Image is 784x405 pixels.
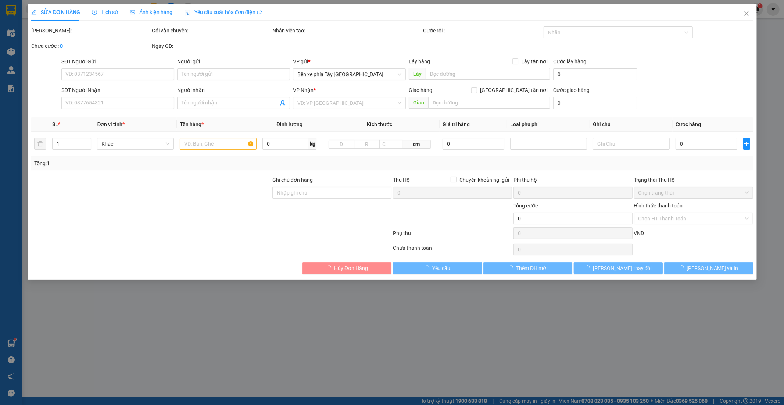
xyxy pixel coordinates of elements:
[507,117,590,132] th: Loại phụ phí
[428,97,550,109] input: Dọc đường
[743,138,750,150] button: plus
[456,176,512,184] span: Chuyển khoản ng. gửi
[392,229,513,242] div: Phụ thu
[130,9,172,15] span: Ảnh kiện hàng
[483,262,572,274] button: Thêm ĐH mới
[184,9,262,15] span: Yêu cầu xuất hóa đơn điện tử
[638,187,748,198] span: Chọn trạng thái
[326,265,334,270] span: loading
[367,121,392,127] span: Kích thước
[553,97,637,109] input: Cước giao hàng
[302,262,391,274] button: Hủy Đơn Hàng
[31,26,150,35] div: [PERSON_NAME]:
[280,100,286,106] span: user-add
[272,26,422,35] div: Nhân viên tạo:
[634,230,644,236] span: VND
[92,10,97,15] span: clock-circle
[593,138,670,150] input: Ghi Chú
[34,159,302,167] div: Tổng: 1
[743,141,749,147] span: plus
[402,140,431,149] span: cm
[679,265,687,270] span: loading
[408,68,425,80] span: Lấy
[34,138,46,150] button: delete
[443,121,470,127] span: Giá trị hàng
[593,264,652,272] span: [PERSON_NAME] thay đổi
[585,265,593,270] span: loading
[101,138,169,149] span: Khác
[31,9,80,15] span: SỬA ĐƠN HÀNG
[392,244,513,257] div: Chưa thanh toán
[590,117,673,132] th: Ghi chú
[61,57,174,65] div: SĐT Người Gửi
[276,121,302,127] span: Định lượng
[130,10,135,15] span: picture
[272,177,313,183] label: Ghi chú đơn hàng
[180,138,257,150] input: VD: Bàn, Ghế
[687,264,738,272] span: [PERSON_NAME] và In
[97,121,125,127] span: Đơn vị tính
[634,203,683,209] label: Hình thức thanh toán
[334,264,368,272] span: Hủy Đơn Hàng
[634,176,753,184] div: Trạng thái Thu Hộ
[553,58,586,64] label: Cước lấy hàng
[60,43,63,49] b: 0
[676,121,701,127] span: Cước hàng
[408,97,428,109] span: Giao
[573,262,662,274] button: [PERSON_NAME] thay đổi
[424,265,432,270] span: loading
[408,58,430,64] span: Lấy hàng
[423,26,542,35] div: Cước rồi :
[92,9,118,15] span: Lịch sử
[425,68,550,80] input: Dọc đường
[329,140,354,149] input: D
[180,121,204,127] span: Tên hàng
[736,4,756,24] button: Close
[293,87,314,93] span: VP Nhận
[664,262,753,274] button: [PERSON_NAME] và In
[513,176,632,187] div: Phí thu hộ
[177,57,290,65] div: Người gửi
[553,87,590,93] label: Cước giao hàng
[508,265,516,270] span: loading
[297,69,401,80] span: Bến xe phía Tây Thanh Hóa
[553,68,637,80] input: Cước lấy hàng
[743,11,749,17] span: close
[272,187,391,199] input: Ghi chú đơn hàng
[393,262,482,274] button: Yêu cầu
[432,264,450,272] span: Yêu cầu
[61,86,174,94] div: SĐT Người Nhận
[513,203,537,209] span: Tổng cước
[152,42,271,50] div: Ngày GD:
[293,57,406,65] div: VP gửi
[516,264,547,272] span: Thêm ĐH mới
[31,42,150,50] div: Chưa cước :
[309,138,316,150] span: kg
[152,26,271,35] div: Gói vận chuyển:
[393,177,409,183] span: Thu Hộ
[518,57,550,65] span: Lấy tận nơi
[184,10,190,15] img: icon
[31,10,36,15] span: edit
[379,140,402,149] input: C
[477,86,550,94] span: [GEOGRAPHIC_DATA] tận nơi
[52,121,58,127] span: SL
[408,87,432,93] span: Giao hàng
[177,86,290,94] div: Người nhận
[354,140,380,149] input: R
